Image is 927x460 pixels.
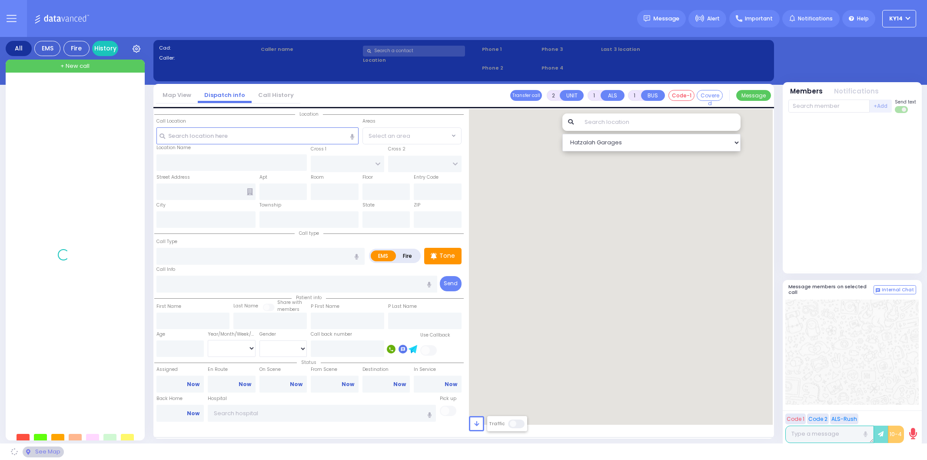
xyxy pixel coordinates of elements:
button: BUS [641,90,665,101]
label: Cross 1 [311,146,326,153]
span: Send text [895,99,916,105]
label: Location Name [156,144,191,151]
button: Covered [697,90,723,101]
button: ALS-Rush [830,413,858,424]
span: Alert [707,15,720,23]
label: In Service [414,366,462,373]
a: Now [239,380,251,388]
label: Entry Code [414,174,439,181]
label: Pick up [440,395,456,402]
label: Location [363,57,479,64]
label: Fire [395,250,420,261]
label: Age [156,331,165,338]
label: EMS [371,250,396,261]
img: Logo [34,13,92,24]
span: Notifications [798,15,833,23]
button: Transfer call [510,90,542,101]
span: Important [745,15,773,23]
span: Phone 1 [482,46,538,53]
a: Now [187,410,199,417]
h5: Message members on selected call [788,284,874,295]
label: Call Location [156,118,186,125]
label: Areas [362,118,375,125]
button: Message [736,90,771,101]
button: Internal Chat [874,285,916,295]
label: Traffic [489,420,505,427]
a: Dispatch info [198,91,252,99]
label: Last Name [233,303,258,310]
span: + New call [60,62,90,70]
input: Search hospital [208,405,436,421]
label: Township [259,202,281,209]
button: UNIT [560,90,584,101]
label: Cad: [159,44,258,52]
label: Back Home [156,395,204,402]
input: Search location here [156,127,359,144]
a: Now [393,380,406,388]
label: Caller: [159,54,258,62]
label: Floor [362,174,373,181]
label: Room [311,174,324,181]
label: First Name [156,303,181,310]
img: comment-alt.png [876,288,880,293]
label: Call back number [311,331,352,338]
span: Patient info [292,294,326,301]
span: Other building occupants [247,188,253,195]
span: Phone 4 [542,64,598,72]
label: Call Info [156,266,175,273]
label: Use Callback [420,332,450,339]
label: Destination [362,366,410,373]
button: Send [440,276,462,291]
label: Last 3 location [601,46,684,53]
div: All [6,41,32,56]
span: KY14 [889,15,903,23]
a: Call History [252,91,300,99]
span: Message [653,14,679,23]
input: Search member [788,100,870,113]
input: Search location [579,113,740,131]
span: Phone 3 [542,46,598,53]
label: ZIP [414,202,420,209]
span: Phone 2 [482,64,538,72]
button: Notifications [834,87,879,97]
span: Location [295,111,323,117]
label: From Scene [311,366,359,373]
label: Cross 2 [388,146,405,153]
label: Gender [259,331,276,338]
label: State [362,202,375,209]
a: Now [445,380,457,388]
button: Code 2 [807,413,829,424]
label: En Route [208,366,256,373]
div: Fire [63,41,90,56]
input: Search a contact [363,46,465,57]
label: Street Address [156,174,190,181]
span: Call type [295,230,323,237]
label: On Scene [259,366,307,373]
a: History [92,41,118,56]
label: Turn off text [895,105,909,114]
small: Share with [277,299,302,306]
span: Internal Chat [882,287,914,293]
span: members [277,306,299,313]
div: EMS [34,41,60,56]
img: message.svg [644,15,650,22]
a: Map View [156,91,198,99]
a: Now [342,380,354,388]
p: Tone [439,251,455,260]
span: Select an area [369,132,410,140]
a: Now [187,380,199,388]
a: Now [290,380,302,388]
label: Call Type [156,238,177,245]
label: Assigned [156,366,204,373]
label: P First Name [311,303,339,310]
label: P Last Name [388,303,417,310]
button: Code 1 [785,413,806,424]
div: See map [23,447,63,457]
button: KY14 [882,10,916,27]
label: Apt [259,174,267,181]
label: Caller name [261,46,360,53]
button: Code-1 [668,90,694,101]
span: Help [857,15,869,23]
button: ALS [601,90,625,101]
span: Status [297,359,321,366]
